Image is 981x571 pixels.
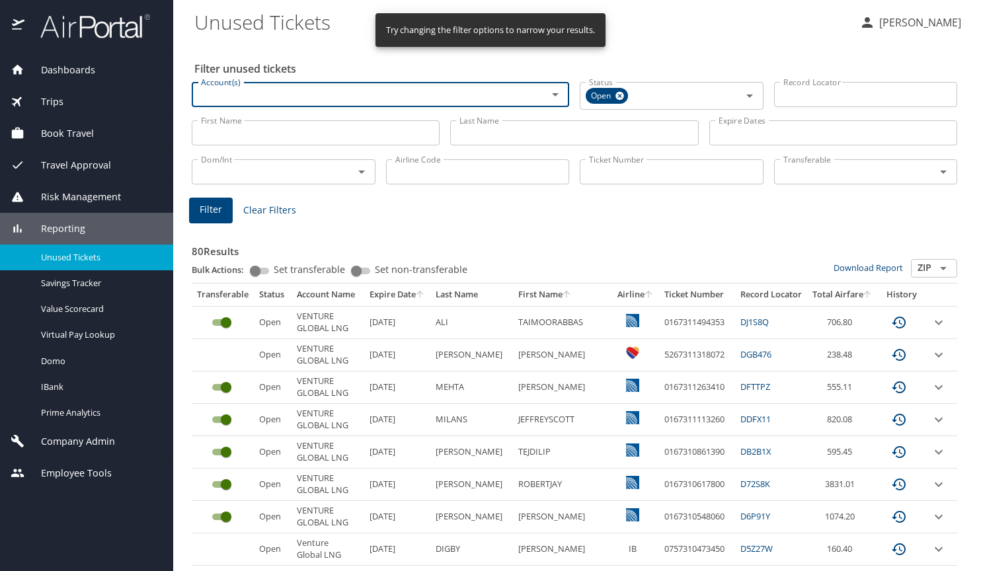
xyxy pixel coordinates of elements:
span: Savings Tracker [41,277,157,289]
div: Try changing the filter options to narrow your results. [386,17,595,43]
button: expand row [931,476,947,492]
h1: Unused Tickets [194,1,849,42]
div: Transferable [197,289,249,301]
button: expand row [931,347,947,363]
td: VENTURE GLOBAL LNG [292,339,364,371]
button: expand row [931,379,947,395]
td: ROBERTJAY [513,469,612,501]
a: D5Z27W [740,543,773,554]
button: expand row [931,444,947,460]
th: Status [254,284,292,306]
span: IB [629,543,637,554]
a: D72S8K [740,478,770,490]
h3: 80 Results [192,236,957,259]
td: Open [254,339,292,371]
td: Open [254,501,292,533]
td: [DATE] [364,404,430,436]
th: History [878,284,925,306]
span: Unused Tickets [41,251,157,264]
td: VENTURE GLOBAL LNG [292,469,364,501]
th: Airline [612,284,659,306]
td: Open [254,404,292,436]
span: Set transferable [274,265,345,274]
td: [PERSON_NAME] [513,339,612,371]
td: DIGBY [430,533,513,566]
td: [PERSON_NAME] [513,501,612,533]
button: sort [645,291,654,299]
a: Download Report [834,262,903,274]
th: Expire Date [364,284,430,306]
td: 238.48 [807,339,878,371]
td: VENTURE GLOBAL LNG [292,436,364,469]
td: 0167311263410 [659,371,735,404]
td: 0167311113260 [659,404,735,436]
a: DGB476 [740,348,771,360]
td: [PERSON_NAME] [430,469,513,501]
span: Travel Approval [24,158,111,172]
button: expand row [931,412,947,428]
td: MILANS [430,404,513,436]
td: VENTURE GLOBAL LNG [292,404,364,436]
p: Bulk Actions: [192,264,255,276]
th: Ticket Number [659,284,735,306]
span: Virtual Pay Lookup [41,328,157,341]
td: 0757310473450 [659,533,735,566]
td: Open [254,533,292,566]
span: Trips [24,95,63,109]
td: 0167310861390 [659,436,735,469]
span: Domo [41,355,157,367]
span: Set non-transferable [375,265,467,274]
button: expand row [931,509,947,525]
td: [PERSON_NAME] [430,436,513,469]
img: United Airlines [626,476,639,489]
td: Open [254,469,292,501]
button: sort [563,291,572,299]
button: expand row [931,315,947,330]
img: United Airlines [626,443,639,457]
img: Southwest Airlines [626,346,639,360]
td: [DATE] [364,339,430,371]
span: Risk Management [24,190,121,204]
th: Last Name [430,284,513,306]
td: 706.80 [807,306,878,338]
td: [PERSON_NAME] [430,339,513,371]
span: Dashboards [24,63,95,77]
td: 0167310617800 [659,469,735,501]
td: VENTURE GLOBAL LNG [292,306,364,338]
span: Reporting [24,221,85,236]
th: First Name [513,284,612,306]
td: [PERSON_NAME] [513,371,612,404]
td: 5267311318072 [659,339,735,371]
img: United Airlines [626,411,639,424]
button: sort [863,291,873,299]
span: Company Admin [24,434,115,449]
span: Filter [200,202,222,218]
td: 820.08 [807,404,878,436]
td: [PERSON_NAME] [430,501,513,533]
td: [DATE] [364,436,430,469]
td: TEJDILIP [513,436,612,469]
span: Prime Analytics [41,406,157,419]
td: 555.11 [807,371,878,404]
button: Open [352,163,371,181]
td: ALI [430,306,513,338]
img: United Airlines [626,379,639,392]
a: DJ1S8Q [740,316,769,328]
span: IBank [41,381,157,393]
td: [DATE] [364,371,430,404]
a: DFTTPZ [740,381,770,393]
td: TAIMOORABBAS [513,306,612,338]
span: Open [586,89,619,103]
td: MEHTA [430,371,513,404]
td: [PERSON_NAME] [513,533,612,566]
span: Employee Tools [24,466,112,480]
span: Clear Filters [243,202,296,219]
a: D6P91Y [740,510,770,522]
td: 595.45 [807,436,878,469]
td: [DATE] [364,306,430,338]
th: Account Name [292,284,364,306]
button: Clear Filters [238,198,301,223]
td: 160.40 [807,533,878,566]
th: Record Locator [735,284,807,306]
button: Open [934,259,953,278]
